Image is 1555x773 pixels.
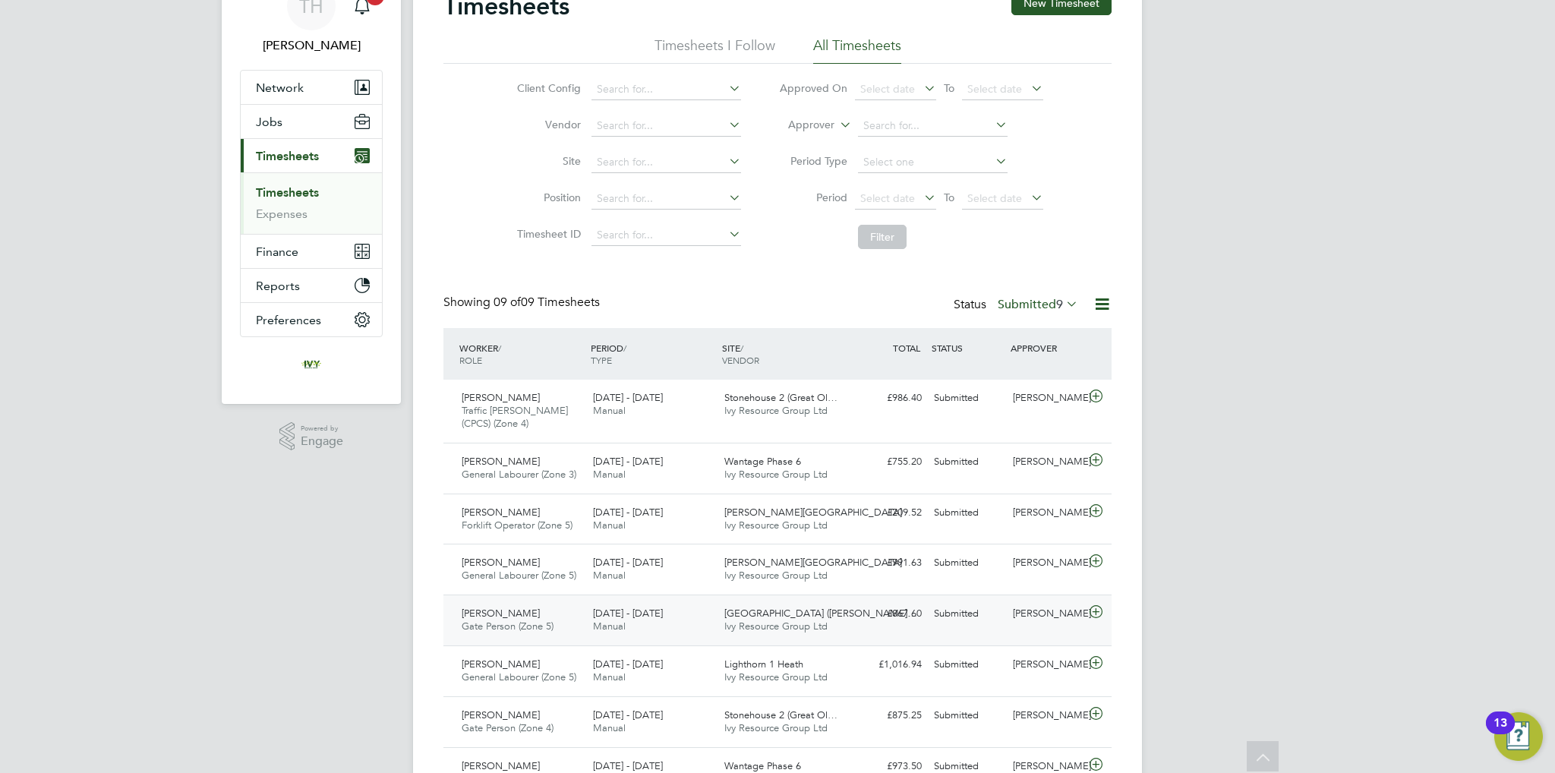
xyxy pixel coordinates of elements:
span: Stonehouse 2 (Great Ol… [724,708,837,721]
span: Gate Person (Zone 4) [462,721,554,734]
div: [PERSON_NAME] [1007,500,1086,525]
span: / [740,342,743,354]
span: Ivy Resource Group Ltd [724,569,828,582]
label: Submitted [998,297,1078,312]
span: To [939,188,959,207]
div: [PERSON_NAME] [1007,551,1086,576]
div: £875.25 [849,703,928,728]
div: Timesheets [241,172,382,234]
input: Search for... [591,115,741,137]
div: 13 [1493,723,1507,743]
span: Manual [593,670,626,683]
span: Timesheets [256,149,319,163]
a: Powered byEngage [279,422,344,451]
label: Timesheet ID [513,227,581,241]
span: [DATE] - [DATE] [593,607,663,620]
span: [DATE] - [DATE] [593,556,663,569]
span: Ivy Resource Group Ltd [724,620,828,633]
div: APPROVER [1007,334,1086,361]
span: 09 Timesheets [494,295,600,310]
span: [PERSON_NAME] [462,607,540,620]
span: 09 of [494,295,521,310]
label: Position [513,191,581,204]
span: [PERSON_NAME][GEOGRAPHIC_DATA] [724,556,902,569]
label: Vendor [513,118,581,131]
span: Ivy Resource Group Ltd [724,721,828,734]
span: [DATE] - [DATE] [593,506,663,519]
span: [PERSON_NAME] [462,391,540,404]
span: [PERSON_NAME] [462,708,540,721]
div: STATUS [928,334,1007,361]
button: Finance [241,235,382,268]
span: Select date [860,82,915,96]
div: Submitted [928,386,1007,411]
span: Powered by [301,422,343,435]
li: All Timesheets [813,36,901,64]
label: Approver [766,118,834,133]
div: [PERSON_NAME] [1007,703,1086,728]
input: Search for... [591,225,741,246]
label: Site [513,154,581,168]
div: Status [954,295,1081,316]
div: Submitted [928,450,1007,475]
span: Ivy Resource Group Ltd [724,404,828,417]
a: Expenses [256,207,308,221]
span: Manual [593,468,626,481]
span: [PERSON_NAME][GEOGRAPHIC_DATA] [724,506,902,519]
span: Manual [593,519,626,532]
div: £867.60 [849,601,928,626]
label: Period Type [779,154,847,168]
span: General Labourer (Zone 5) [462,670,576,683]
span: Traffic [PERSON_NAME] (CPCS) (Zone 4) [462,404,568,430]
a: Timesheets [256,185,319,200]
span: Wantage Phase 6 [724,759,801,772]
div: Submitted [928,703,1007,728]
button: Preferences [241,303,382,336]
div: Submitted [928,601,1007,626]
label: Client Config [513,81,581,95]
input: Search for... [591,188,741,210]
span: Engage [301,435,343,448]
button: Jobs [241,105,382,138]
div: Submitted [928,500,1007,525]
div: £986.40 [849,386,928,411]
span: Tom Harvey [240,36,383,55]
span: [GEOGRAPHIC_DATA] ([PERSON_NAME]… [724,607,917,620]
div: WORKER [456,334,587,374]
span: [DATE] - [DATE] [593,391,663,404]
a: Go to home page [240,352,383,377]
span: [PERSON_NAME] [462,759,540,772]
span: Ivy Resource Group Ltd [724,670,828,683]
div: Submitted [928,551,1007,576]
span: Stonehouse 2 (Great Ol… [724,391,837,404]
span: Manual [593,404,626,417]
input: Search for... [858,115,1008,137]
input: Search for... [591,152,741,173]
span: [DATE] - [DATE] [593,455,663,468]
span: VENDOR [722,354,759,366]
span: ROLE [459,354,482,366]
button: Open Resource Center, 13 new notifications [1494,712,1543,761]
div: £209.52 [849,500,928,525]
button: Filter [858,225,907,249]
span: [DATE] - [DATE] [593,759,663,772]
span: General Labourer (Zone 3) [462,468,576,481]
span: / [623,342,626,354]
span: Manual [593,569,626,582]
span: Ivy Resource Group Ltd [724,468,828,481]
div: £1,016.94 [849,652,928,677]
span: General Labourer (Zone 5) [462,569,576,582]
input: Select one [858,152,1008,173]
span: Select date [967,82,1022,96]
span: [DATE] - [DATE] [593,708,663,721]
div: Showing [443,295,603,311]
label: Approved On [779,81,847,95]
button: Network [241,71,382,104]
div: SITE [718,334,850,374]
span: Preferences [256,313,321,327]
button: Timesheets [241,139,382,172]
li: Timesheets I Follow [654,36,775,64]
span: [PERSON_NAME] [462,455,540,468]
span: Forklift Operator (Zone 5) [462,519,572,532]
span: Select date [860,191,915,205]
